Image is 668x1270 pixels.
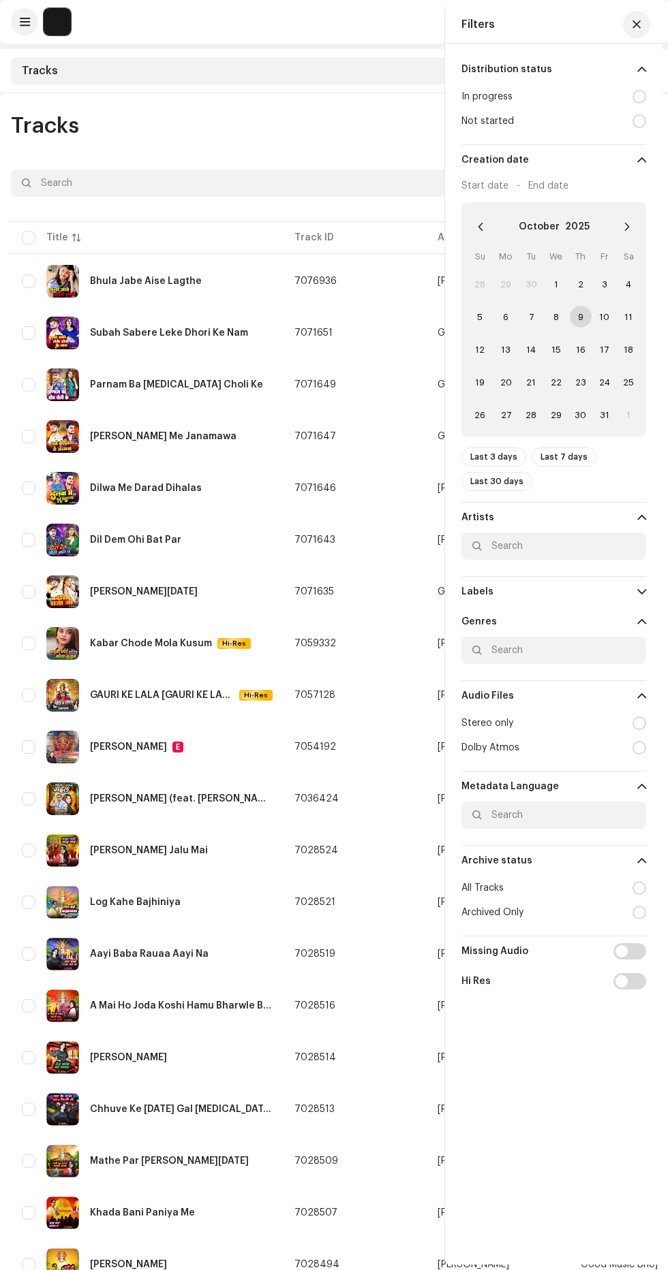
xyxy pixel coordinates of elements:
span: 4 [618,273,639,295]
p-accordion-content: Metadata Language [461,801,646,846]
p-accordion-content: Archive status [461,876,646,936]
div: [PERSON_NAME][DATE] [438,535,538,545]
img: 80ca4ca5-87e0-42d7-9de4-8f60f2f3e631 [46,627,79,660]
td: 9 [568,300,592,333]
span: 7028509 [294,1156,338,1166]
td: 29 [543,398,568,431]
span: Last 3 days [470,453,517,462]
span: 7 [520,306,542,328]
div: Stereo only [461,718,513,729]
img: 7fa71934-bfa0-47b9-96e0-84dcedb9bfb4 [46,265,79,298]
div: Artist Name [438,231,494,244]
div: A Mai Ho Joda Koshi Hamu Bharwle Bani [90,1001,273,1011]
span: 7071635 [294,587,334,597]
div: Choose Date [461,202,646,436]
div: [PERSON_NAME] [438,1053,509,1062]
span: Golu Sargam [438,432,559,441]
img: 3c2d2d44-f9ef-48d8-822f-807cf6222e90 [46,938,79,970]
span: 7028507 [294,1208,337,1218]
span: Santosh Kumar Sinha [438,276,559,286]
td: 5 [467,300,494,333]
div: [PERSON_NAME] [438,1105,509,1114]
span: 24 [594,371,616,393]
span: Neelu Mishra [438,1208,559,1218]
span: 7071646 [294,483,336,493]
td: 19 [467,366,494,398]
div: Chhuve Ke Raja Gal Mili Ho [90,1105,273,1114]
span: 27 [495,404,517,426]
span: 28 [520,404,542,426]
span: Mo [499,252,513,261]
td: 30 [568,398,592,431]
div: Khada Bani Paniya Me [90,1208,195,1218]
div: Aayi Baba Rauaa Aayi Na [90,949,209,959]
span: 11 [618,306,639,328]
div: Jaldi Ugi Dinanath [90,1260,167,1269]
img: 370b1295-b195-41b9-bc21-ef8059e07665 [46,1145,79,1177]
td: 16 [568,333,592,366]
p-accordion-content: Genres [461,637,646,681]
td: 21 [519,366,543,398]
div: [PERSON_NAME] [438,1260,509,1269]
span: 7057128 [294,690,335,700]
div: Not started [461,116,514,127]
div: [PERSON_NAME] [438,1208,509,1218]
button: Choose Year [565,216,590,238]
span: 26 [469,404,491,426]
span: 7028519 [294,949,335,959]
input: Search [461,533,646,560]
img: 10d72f0b-d06a-424f-aeaa-9c9f537e57b6 [44,8,71,35]
span: 7071651 [294,328,333,338]
td: 15 [543,333,568,366]
span: 22 [545,371,567,393]
span: Arpit Raja [438,535,559,545]
div: Log Kahe Bajhiniya [90,898,181,907]
img: 5c527483-94a5-446d-8ef6-2d2167002dee [46,368,79,401]
div: Leni Kushinagar Me Janamawa [90,432,237,441]
span: 7028524 [294,846,338,855]
div: In progress [461,84,646,109]
re-a-filter-title: Genres [461,616,497,627]
td: 28 [467,268,494,300]
div: Filters [461,19,495,30]
img: 901639b9-bf3c-4fae-9824-d6f96897b2ba [46,1196,79,1229]
re-a-filter-title: Audio Files [461,690,514,701]
td: 1 [617,398,641,431]
span: 7059332 [294,639,336,648]
div: Bardas Raja Ji [90,587,198,597]
div: [PERSON_NAME] [438,898,509,907]
span: 15 [545,338,567,360]
img: 215f7869-4a7c-4067-bd97-b295e1aceee3 [46,834,79,867]
div: Hi Res [461,976,491,987]
div: Golu Sargam [438,328,497,338]
span: 7076936 [294,276,337,286]
span: 31 [594,404,616,426]
div: [PERSON_NAME] [438,1001,509,1011]
div: All Tracks [461,876,646,900]
span: Hi-Res [241,690,271,700]
span: 7071647 [294,432,336,441]
span: Neelu Mishra [438,898,559,907]
span: Tu [527,252,536,261]
re-m-filter-switch: Missing Audio [461,936,646,966]
div: Hi Res [461,966,646,996]
re-a-filter-title: Metadata Language [461,781,559,792]
p-accordion-header: Distribution status [461,54,646,84]
span: 7028521 [294,898,335,907]
span: 7028514 [294,1053,336,1062]
span: 3 [594,273,616,295]
re-a-filter-title: Archive status [461,855,532,866]
span: 7028494 [294,1260,339,1269]
span: Neelu Mishra [438,1001,559,1011]
span: Neelu Mishra [438,1156,559,1166]
div: [PERSON_NAME] [438,949,509,959]
div: Title [46,231,68,244]
input: Search [461,637,646,664]
span: 8 [545,306,567,328]
td: 7 [519,300,543,333]
td: 10 [592,300,616,333]
span: 14 [520,338,542,360]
